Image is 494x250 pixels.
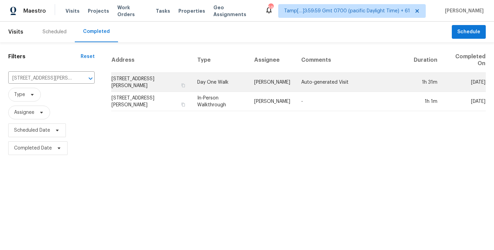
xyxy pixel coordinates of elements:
div: Reset [81,53,95,60]
td: [STREET_ADDRESS][PERSON_NAME] [111,73,192,92]
span: Completed Date [14,145,52,152]
td: [DATE] [443,92,486,111]
td: In-Person Walkthrough [192,92,249,111]
span: Maestro [23,8,46,14]
span: Geo Assignments [213,4,257,18]
button: Copy Address [180,102,186,108]
button: Schedule [452,25,486,39]
td: Auto-generated Visit [296,73,408,92]
span: Schedule [457,28,480,36]
span: Visits [66,8,80,14]
td: [PERSON_NAME] [249,92,296,111]
td: [STREET_ADDRESS][PERSON_NAME] [111,92,192,111]
span: Tamp[…]3:59:59 Gmt 0700 (pacific Daylight Time) + 61 [284,8,410,14]
th: Completed On [443,48,486,73]
td: - [296,92,408,111]
div: Scheduled [43,28,67,35]
div: Completed [83,28,110,35]
span: [PERSON_NAME] [442,8,484,14]
td: 1h 31m [408,73,443,92]
div: 594 [268,4,273,11]
span: Projects [88,8,109,14]
span: Assignee [14,109,34,116]
h1: Filters [8,53,81,60]
button: Open [86,74,95,83]
span: Type [14,91,25,98]
span: Properties [178,8,205,14]
span: Work Orders [117,4,148,18]
th: Assignee [249,48,296,73]
td: [PERSON_NAME] [249,73,296,92]
th: Duration [408,48,443,73]
span: Scheduled Date [14,127,50,134]
span: Visits [8,24,23,39]
button: Copy Address [180,82,186,88]
td: [DATE] [443,73,486,92]
th: Comments [296,48,408,73]
td: 1h 1m [408,92,443,111]
input: Search for an address... [8,73,75,84]
span: Tasks [156,9,170,13]
th: Type [192,48,249,73]
th: Address [111,48,192,73]
td: Day One Walk [192,73,249,92]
